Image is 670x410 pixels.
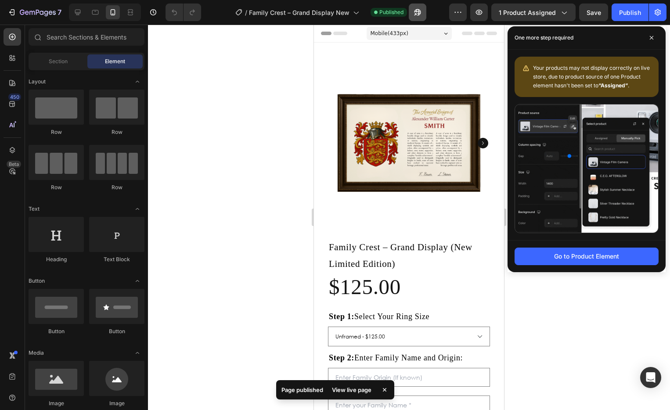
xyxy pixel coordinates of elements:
[89,327,144,335] div: Button
[515,33,573,42] p: One more step required
[379,8,403,16] span: Published
[314,25,504,410] iframe: Design area
[89,399,144,407] div: Image
[29,255,84,263] div: Heading
[515,248,659,265] button: Go to Product Element
[89,255,144,263] div: Text Block
[29,327,84,335] div: Button
[130,274,144,288] span: Toggle open
[29,28,144,46] input: Search Sections & Elements
[4,4,65,21] button: 7
[499,8,556,17] span: 1 product assigned
[327,384,377,396] div: View live page
[8,94,21,101] div: 450
[640,367,661,388] div: Open Intercom Messenger
[49,58,68,65] span: Section
[7,161,21,168] div: Beta
[89,128,144,136] div: Row
[554,252,619,261] div: Go to Product Element
[166,4,201,21] div: Undo/Redo
[29,205,40,213] span: Text
[29,78,46,86] span: Layout
[130,346,144,360] span: Toggle open
[533,65,650,89] span: Your products may not display correctly on live store, due to product source of one Product eleme...
[245,8,247,17] span: /
[249,8,349,17] span: Family Crest – Grand Display New
[29,349,44,357] span: Media
[105,58,125,65] span: Element
[598,82,628,89] b: “Assigned”
[612,4,648,21] button: Publish
[29,277,45,285] span: Button
[587,9,601,16] span: Save
[89,183,144,191] div: Row
[58,7,61,18] p: 7
[14,371,176,390] input: Enter your Family Name *
[29,183,84,191] div: Row
[491,4,576,21] button: 1 product assigned
[130,75,144,89] span: Toggle open
[619,8,641,17] div: Publish
[130,202,144,216] span: Toggle open
[29,128,84,136] div: Row
[579,4,608,21] button: Save
[29,399,84,407] div: Image
[281,385,323,394] p: Page published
